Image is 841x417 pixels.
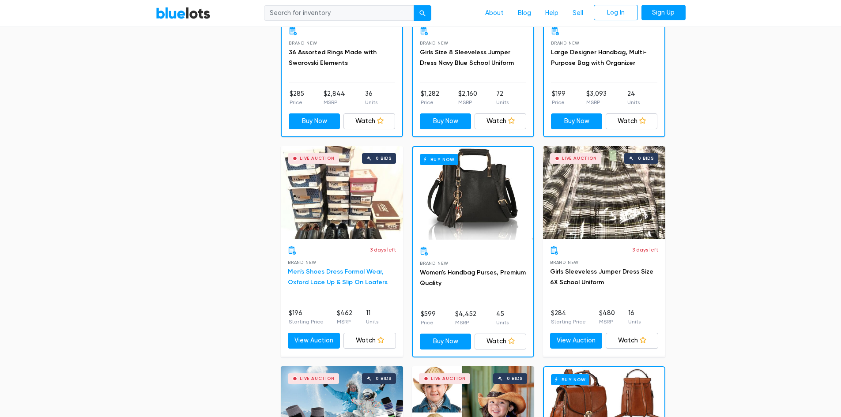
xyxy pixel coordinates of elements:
[478,5,511,22] a: About
[594,5,638,21] a: Log In
[421,98,439,106] p: Price
[289,49,377,67] a: 36 Assorted Rings Made with Swarovski Elements
[599,318,615,326] p: MSRP
[288,333,340,349] a: View Auction
[366,318,378,326] p: Units
[586,89,607,107] li: $3,093
[455,309,476,327] li: $4,452
[324,98,345,106] p: MSRP
[413,147,533,240] a: Buy Now
[638,156,654,161] div: 0 bids
[366,308,378,326] li: 11
[421,319,436,327] p: Price
[156,7,211,19] a: BlueLots
[420,49,514,67] a: Girls Size 8 Sleeveless Jumper Dress Navy Blue School Uniform
[421,89,439,107] li: $1,282
[551,308,586,326] li: $284
[337,318,352,326] p: MSRP
[511,5,538,22] a: Blog
[552,89,566,107] li: $199
[628,308,641,326] li: 16
[290,98,304,106] p: Price
[289,113,340,129] a: Buy Now
[627,98,640,106] p: Units
[370,246,396,254] p: 3 days left
[496,319,509,327] p: Units
[376,156,392,161] div: 0 bids
[475,334,526,349] a: Watch
[496,98,509,106] p: Units
[365,89,377,107] li: 36
[324,89,345,107] li: $2,844
[455,319,476,327] p: MSRP
[566,5,590,22] a: Sell
[550,268,653,286] a: Girls Sleeveless Jumper Dress Size 6X School Uniform
[458,89,477,107] li: $2,160
[420,261,449,266] span: Brand New
[290,89,304,107] li: $285
[431,376,466,381] div: Live Auction
[606,333,658,349] a: Watch
[365,98,377,106] p: Units
[420,113,471,129] a: Buy Now
[627,89,640,107] li: 24
[264,5,414,21] input: Search for inventory
[475,113,526,129] a: Watch
[420,154,458,165] h6: Buy Now
[420,269,526,287] a: Women's Handbag Purses, Premium Quality
[507,376,523,381] div: 0 bids
[300,156,335,161] div: Live Auction
[288,268,388,286] a: Men's Shoes Dress Formal Wear, Oxford Lace Up & Slip On Loafers
[551,374,589,385] h6: Buy Now
[599,308,615,326] li: $480
[550,333,603,349] a: View Auction
[586,98,607,106] p: MSRP
[496,89,509,107] li: 72
[632,246,658,254] p: 3 days left
[552,98,566,106] p: Price
[551,113,603,129] a: Buy Now
[543,146,665,239] a: Live Auction 0 bids
[288,260,317,265] span: Brand New
[420,334,471,349] a: Buy Now
[289,318,324,326] p: Starting Price
[641,5,686,21] a: Sign Up
[281,146,403,239] a: Live Auction 0 bids
[551,318,586,326] p: Starting Price
[289,41,317,45] span: Brand New
[628,318,641,326] p: Units
[421,309,436,327] li: $599
[550,260,579,265] span: Brand New
[538,5,566,22] a: Help
[376,376,392,381] div: 0 bids
[606,113,657,129] a: Watch
[337,308,352,326] li: $462
[420,41,449,45] span: Brand New
[343,113,395,129] a: Watch
[343,333,396,349] a: Watch
[551,41,580,45] span: Brand New
[289,308,324,326] li: $196
[551,49,647,67] a: Large Designer Handbag, Multi-Purpose Bag with Organizer
[300,376,335,381] div: Live Auction
[458,98,477,106] p: MSRP
[496,309,509,327] li: 45
[562,156,597,161] div: Live Auction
